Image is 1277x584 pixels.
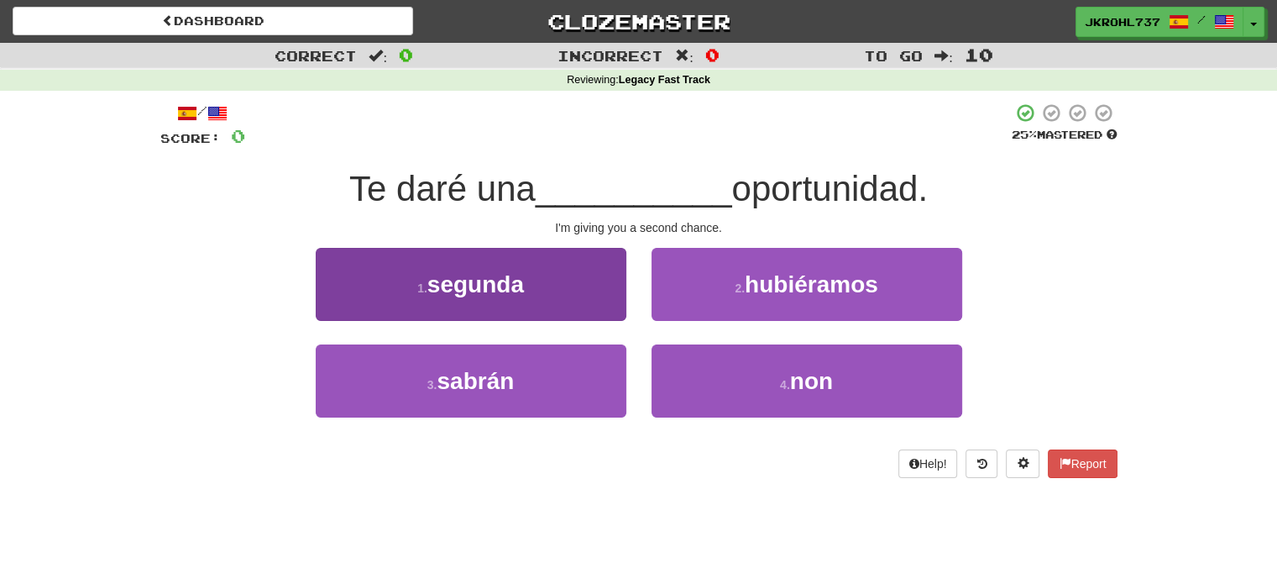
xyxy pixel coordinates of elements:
span: / [1197,13,1206,25]
span: To go [864,47,923,64]
span: oportunidad. [731,169,928,208]
span: sabrán [437,368,514,394]
button: 3.sabrán [316,345,626,418]
span: __________ [536,169,732,208]
span: : [934,49,953,63]
span: Score: [160,131,221,145]
span: 10 [965,45,993,65]
span: Te daré una [349,169,536,208]
span: Correct [275,47,357,64]
span: hubiéramos [745,271,878,297]
small: 4 . [780,378,790,392]
small: 1 . [417,281,427,295]
small: 2 . [735,281,745,295]
div: Mastered [1012,128,1117,143]
span: 0 [705,45,720,65]
button: Report [1048,450,1117,478]
span: JKrohl737 [1085,14,1160,29]
span: 0 [399,45,413,65]
span: 25 % [1012,128,1037,141]
button: Round history (alt+y) [966,450,997,478]
span: : [369,49,387,63]
button: 4.non [652,345,962,418]
button: 1.segunda [316,248,626,321]
button: Help! [898,450,958,478]
button: 2.hubiéramos [652,248,962,321]
div: I'm giving you a second chance. [160,219,1117,236]
div: / [160,103,245,124]
span: Incorrect [557,47,663,64]
span: : [675,49,693,63]
strong: Legacy Fast Track [619,74,710,86]
a: JKrohl737 / [1076,7,1243,37]
a: Dashboard [13,7,413,35]
span: segunda [427,271,524,297]
span: 0 [231,125,245,146]
small: 3 . [427,378,437,392]
a: Clozemaster [438,7,839,36]
span: non [790,368,833,394]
